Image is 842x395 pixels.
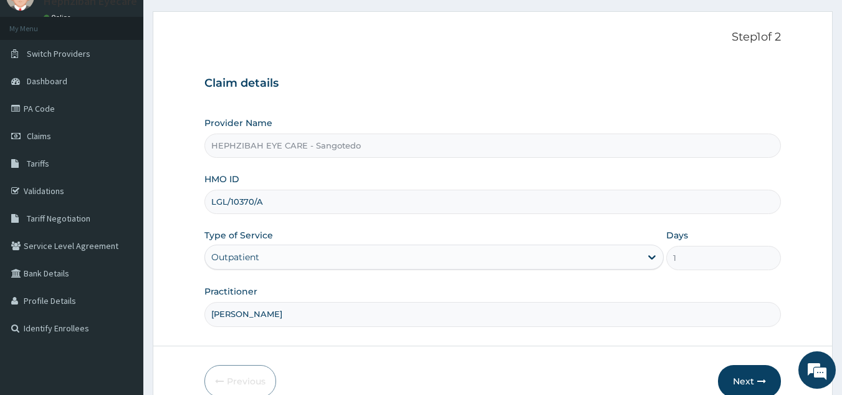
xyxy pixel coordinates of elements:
span: Claims [27,130,51,142]
input: Enter HMO ID [204,190,782,214]
img: d_794563401_company_1708531726252_794563401 [23,62,50,94]
div: Minimize live chat window [204,6,234,36]
a: Online [44,13,74,22]
label: Practitioner [204,285,257,298]
label: Provider Name [204,117,272,129]
span: We're online! [72,118,172,244]
span: Tariff Negotiation [27,213,90,224]
div: Outpatient [211,251,259,263]
label: Days [666,229,688,241]
label: Type of Service [204,229,273,241]
input: Enter Name [204,302,782,326]
h3: Claim details [204,77,782,90]
textarea: Type your message and hit 'Enter' [6,263,237,306]
span: Dashboard [27,76,67,87]
span: Tariffs [27,158,49,169]
label: HMO ID [204,173,239,185]
div: Chat with us now [65,70,209,86]
p: Step 1 of 2 [204,31,782,44]
span: Switch Providers [27,48,90,59]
